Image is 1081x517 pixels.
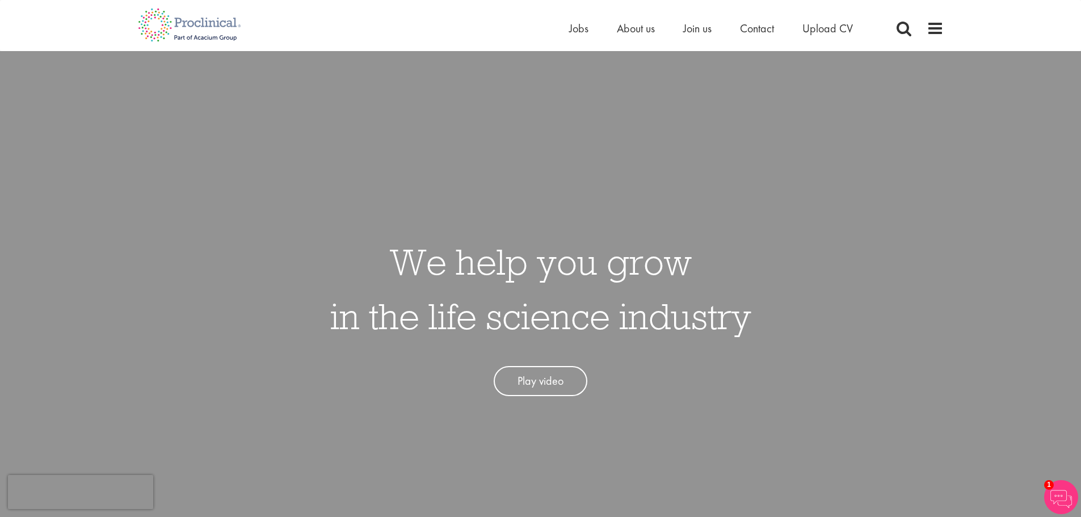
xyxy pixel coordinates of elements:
a: About us [617,21,655,36]
a: Play video [494,366,587,396]
h1: We help you grow in the life science industry [330,234,751,343]
a: Jobs [569,21,588,36]
a: Join us [683,21,712,36]
span: 1 [1044,480,1054,490]
img: Chatbot [1044,480,1078,514]
a: Contact [740,21,774,36]
a: Upload CV [802,21,853,36]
